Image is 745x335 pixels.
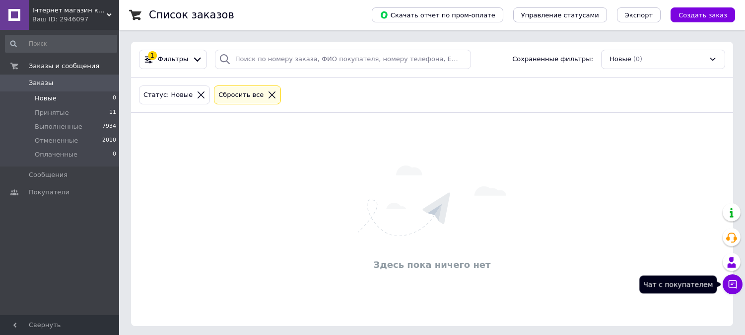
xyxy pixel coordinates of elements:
[216,90,266,100] div: Сбросить все
[32,6,107,15] span: Інтернет магазин книг book24
[158,55,189,64] span: Фильтры
[35,150,77,159] span: Оплаченные
[113,94,116,103] span: 0
[35,136,78,145] span: Отмененные
[661,11,735,18] a: Создать заказ
[32,15,119,24] div: Ваш ID: 2946097
[102,136,116,145] span: 2010
[29,62,99,71] span: Заказы и сообщения
[723,274,743,294] button: Чат с покупателем
[148,51,157,60] div: 1
[372,7,503,22] button: Скачать отчет по пром-оплате
[136,258,728,271] div: Здесь пока ничего нет
[633,55,642,63] span: (0)
[215,50,471,69] input: Поиск по номеру заказа, ФИО покупателя, номеру телефона, Email, номеру накладной
[35,94,57,103] span: Новые
[512,55,593,64] span: Сохраненные фильтры:
[625,11,653,19] span: Экспорт
[617,7,661,22] button: Экспорт
[109,108,116,117] span: 11
[671,7,735,22] button: Создать заказ
[513,7,607,22] button: Управление статусами
[35,122,82,131] span: Выполненные
[610,55,631,64] span: Новые
[29,170,68,179] span: Сообщения
[5,35,117,53] input: Поиск
[29,188,69,197] span: Покупатели
[29,79,53,87] span: Заказы
[102,122,116,131] span: 7934
[639,275,717,293] div: Чат с покупателем
[521,11,599,19] span: Управление статусами
[678,11,727,19] span: Создать заказ
[141,90,195,100] div: Статус: Новые
[380,10,495,19] span: Скачать отчет по пром-оплате
[35,108,69,117] span: Принятые
[149,9,234,21] h1: Список заказов
[113,150,116,159] span: 0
